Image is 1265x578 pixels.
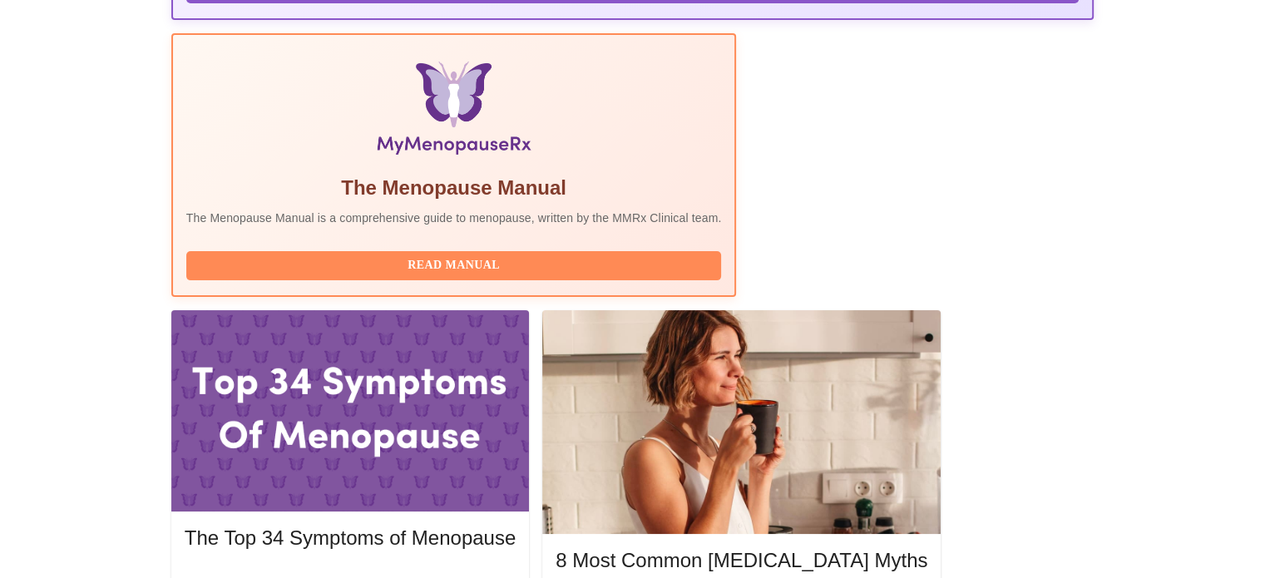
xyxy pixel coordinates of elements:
h5: The Menopause Manual [186,175,722,201]
h5: The Top 34 Symptoms of Menopause [185,525,516,551]
a: Read Manual [186,257,726,271]
p: The Menopause Manual is a comprehensive guide to menopause, written by the MMRx Clinical team. [186,210,722,226]
h5: 8 Most Common [MEDICAL_DATA] Myths [556,547,927,574]
span: Read Manual [203,255,705,276]
img: Menopause Manual [271,62,636,161]
button: Read Manual [186,251,722,280]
